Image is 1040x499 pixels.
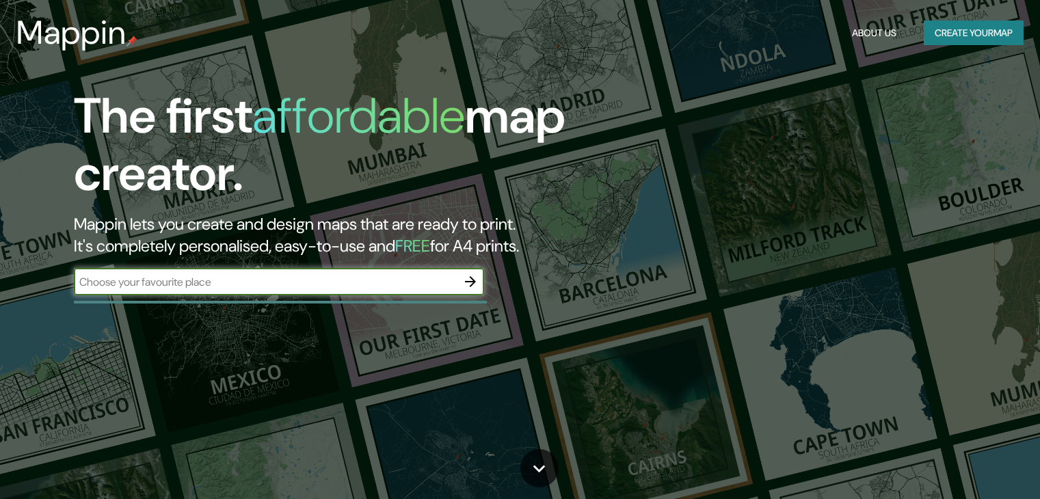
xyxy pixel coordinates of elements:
h1: affordable [252,84,465,148]
button: About Us [846,21,902,46]
h1: The first map creator. [74,87,594,213]
img: mappin-pin [126,36,137,46]
h3: Mappin [16,14,126,52]
h5: FREE [395,235,430,256]
h2: Mappin lets you create and design maps that are ready to print. It's completely personalised, eas... [74,213,594,257]
input: Choose your favourite place [74,274,457,290]
button: Create yourmap [924,21,1024,46]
